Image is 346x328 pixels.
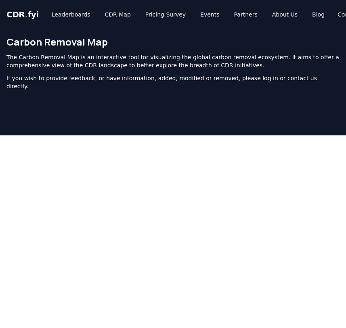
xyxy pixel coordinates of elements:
nav: Main [45,7,331,22]
a: Leaderboards [45,7,97,22]
a: CDR Map [99,7,137,22]
a: Partners [228,7,264,22]
a: CDR.fyi [6,9,39,20]
a: Pricing Survey [139,7,192,22]
p: If you wish to provide feedback, or have information, added, modified or removed, please log in o... [6,74,340,90]
span: . [25,10,28,19]
a: About Us [266,7,304,22]
h1: Carbon Removal Map [6,35,340,48]
p: The Carbon Removal Map is an interactive tool for visualizing the global carbon removal ecosystem... [6,53,340,69]
a: Blog [306,7,331,22]
span: CDR fyi [6,10,39,19]
a: Events [194,7,226,22]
